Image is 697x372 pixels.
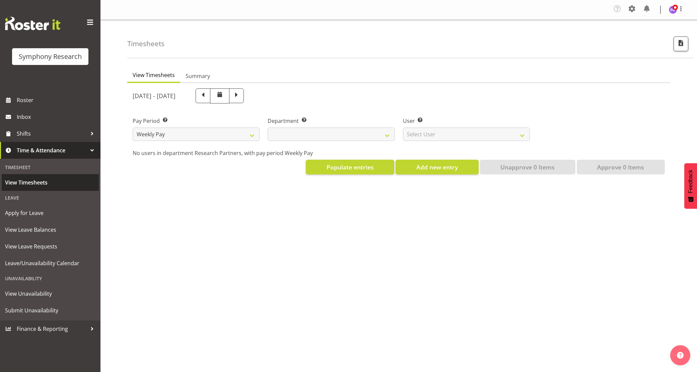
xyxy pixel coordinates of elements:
[327,163,374,171] span: Populate entries
[2,191,99,205] div: Leave
[133,92,176,99] h5: [DATE] - [DATE]
[5,208,95,218] span: Apply for Leave
[2,205,99,221] a: Apply for Leave
[127,40,164,48] h4: Timesheets
[19,52,82,62] div: Symphony Research
[2,285,99,302] a: View Unavailability
[2,255,99,272] a: Leave/Unavailability Calendar
[133,117,260,125] label: Pay Period
[186,72,210,80] span: Summary
[17,112,97,122] span: Inbox
[5,289,95,299] span: View Unavailability
[480,160,575,174] button: Unapprove 0 Items
[2,221,99,238] a: View Leave Balances
[403,117,530,125] label: User
[669,6,677,14] img: emma-gannaway277.jpg
[577,160,665,174] button: Approve 0 Items
[17,95,97,105] span: Roster
[306,160,394,174] button: Populate entries
[2,272,99,285] div: Unavailability
[5,177,95,188] span: View Timesheets
[2,174,99,191] a: View Timesheets
[5,241,95,251] span: View Leave Requests
[133,71,175,79] span: View Timesheets
[688,170,694,193] span: Feedback
[416,163,458,171] span: Add new entry
[5,225,95,235] span: View Leave Balances
[677,352,684,359] img: help-xxl-2.png
[17,324,87,334] span: Finance & Reporting
[17,145,87,155] span: Time & Attendance
[5,17,60,30] img: Rosterit website logo
[5,305,95,315] span: Submit Unavailability
[2,238,99,255] a: View Leave Requests
[5,258,95,268] span: Leave/Unavailability Calendar
[500,163,555,171] span: Unapprove 0 Items
[2,302,99,319] a: Submit Unavailability
[268,117,395,125] label: Department
[674,36,688,51] button: Export CSV
[396,160,478,174] button: Add new entry
[597,163,644,171] span: Approve 0 Items
[133,149,665,157] p: No users in department Research Partners, with pay period Weekly Pay
[2,160,99,174] div: Timesheet
[17,129,87,139] span: Shifts
[684,163,697,209] button: Feedback - Show survey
